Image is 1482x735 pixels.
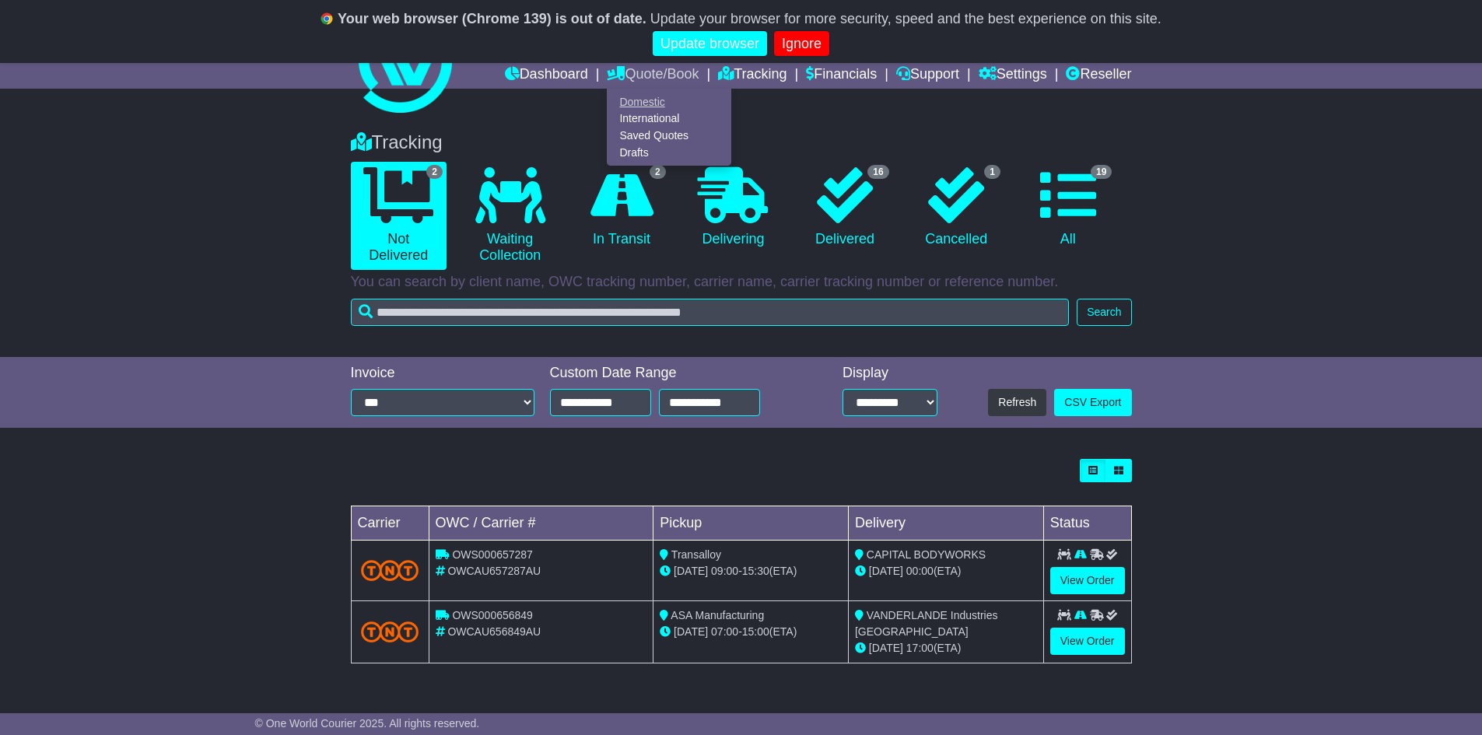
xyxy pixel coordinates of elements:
span: 15:00 [742,625,769,638]
td: Status [1043,506,1131,541]
a: International [608,110,730,128]
td: Carrier [351,506,429,541]
span: [DATE] [674,565,708,577]
span: OWS000657287 [452,548,533,561]
span: 09:00 [711,565,738,577]
div: Quote/Book [607,89,731,166]
span: 2 [650,165,666,179]
a: Ignore [774,31,829,57]
span: 00:00 [906,565,934,577]
a: View Order [1050,567,1125,594]
div: (ETA) [855,563,1037,579]
a: 19 All [1020,162,1116,254]
td: Pickup [653,506,849,541]
a: Quote/Book [607,62,699,89]
div: (ETA) [855,640,1037,656]
a: Support [896,62,959,89]
a: 1 Cancelled [909,162,1004,254]
span: 07:00 [711,625,738,638]
a: Saved Quotes [608,128,730,145]
div: Invoice [351,365,534,382]
div: Display [843,365,937,382]
a: Drafts [608,144,730,161]
a: CSV Export [1054,389,1131,416]
a: 16 Delivered [797,162,892,254]
span: OWCAU657287AU [447,565,541,577]
span: [DATE] [869,642,903,654]
td: Delivery [848,506,1043,541]
span: VANDERLANDE Industries [GEOGRAPHIC_DATA] [855,609,997,638]
span: 1 [984,165,1000,179]
a: Waiting Collection [462,162,558,270]
span: 17:00 [906,642,934,654]
a: Tracking [718,62,787,89]
span: OWS000656849 [452,609,533,621]
a: Settings [979,62,1047,89]
div: - (ETA) [660,563,842,579]
div: Tracking [343,131,1140,154]
span: [DATE] [869,565,903,577]
a: Domestic [608,93,730,110]
div: Custom Date Range [550,365,800,382]
button: Refresh [988,389,1046,416]
span: 2 [426,165,443,179]
a: View Order [1050,628,1125,655]
a: Reseller [1066,62,1131,89]
b: Your web browser (Chrome 139) is out of date. [338,11,646,26]
a: 2 In Transit [573,162,669,254]
span: OWCAU656849AU [447,625,541,638]
span: 16 [867,165,888,179]
td: OWC / Carrier # [429,506,653,541]
span: 19 [1091,165,1112,179]
span: © One World Courier 2025. All rights reserved. [255,717,480,730]
a: Update browser [653,31,767,57]
a: Delivering [685,162,781,254]
span: ASA Manufacturing [671,609,764,621]
span: [DATE] [674,625,708,638]
button: Search [1077,299,1131,326]
span: Transalloy [671,548,721,561]
a: Dashboard [505,62,588,89]
a: Financials [806,62,877,89]
span: Update your browser for more security, speed and the best experience on this site. [650,11,1161,26]
img: TNT_Domestic.png [361,560,419,581]
img: TNT_Domestic.png [361,621,419,642]
span: CAPITAL BODYWORKS [867,548,986,561]
a: 2 Not Delivered [351,162,447,270]
div: - (ETA) [660,624,842,640]
p: You can search by client name, OWC tracking number, carrier name, carrier tracking number or refe... [351,274,1132,291]
span: 15:30 [742,565,769,577]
